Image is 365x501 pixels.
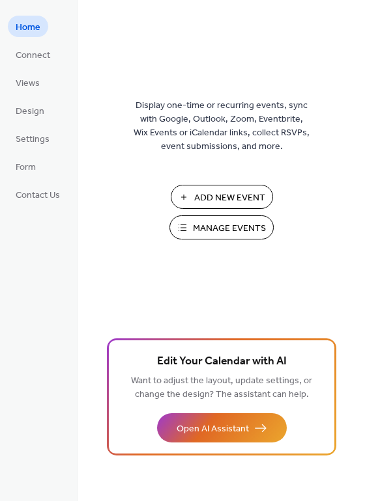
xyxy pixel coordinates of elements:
span: Views [16,77,40,90]
span: Settings [16,133,50,146]
span: Add New Event [194,191,265,205]
a: Form [8,156,44,177]
a: Contact Us [8,183,68,205]
span: Contact Us [16,189,60,202]
button: Open AI Assistant [157,413,287,442]
span: Want to adjust the layout, update settings, or change the design? The assistant can help. [131,372,312,403]
a: Design [8,100,52,121]
span: Design [16,105,44,118]
a: Home [8,16,48,37]
span: Form [16,161,36,174]
span: Connect [16,49,50,62]
a: Connect [8,44,58,65]
span: Open AI Assistant [177,422,249,436]
span: Edit Your Calendar with AI [157,353,287,371]
a: Settings [8,128,57,149]
span: Manage Events [193,222,266,236]
span: Display one-time or recurring events, sync with Google, Outlook, Zoom, Eventbrite, Wix Events or ... [134,99,310,154]
span: Home [16,21,40,34]
button: Manage Events [169,215,274,239]
button: Add New Event [171,185,273,209]
a: Views [8,72,48,93]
